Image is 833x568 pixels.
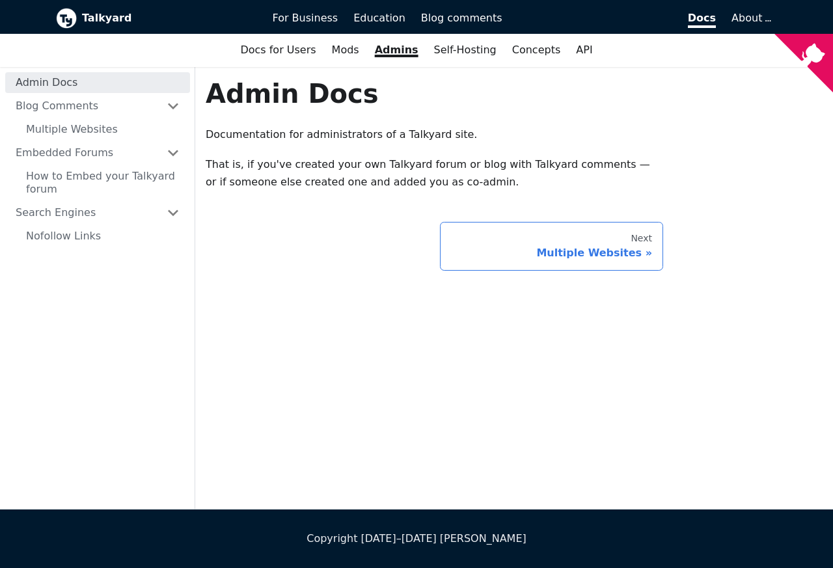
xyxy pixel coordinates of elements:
span: Docs [688,12,716,28]
a: API [568,39,600,61]
div: Copyright [DATE]–[DATE] [PERSON_NAME] [56,530,777,547]
a: Blog Comments [5,96,190,116]
a: How to Embed your Talkyard forum [16,166,190,200]
a: Admin Docs [5,72,190,93]
p: That is, if you've created your own Talkyard forum or blog with Talkyard comments — or if someone... [206,156,663,191]
a: Concepts [504,39,569,61]
a: Docs for Users [232,39,323,61]
a: Education [346,7,413,29]
b: Talkyard [82,10,254,27]
a: NextMultiple Websites [440,222,664,271]
a: Admins [367,39,426,61]
a: Blog comments [413,7,510,29]
span: Education [353,12,405,24]
div: Next [451,233,653,245]
span: For Business [273,12,338,24]
a: Self-Hosting [426,39,504,61]
a: Docs [510,7,724,29]
a: About [731,12,769,24]
p: Documentation for administrators of a Talkyard site. [206,126,663,143]
a: Multiple Websites [16,119,190,140]
a: Talkyard logoTalkyard [56,8,254,29]
a: Nofollow Links [16,226,190,247]
a: Search Engines [5,202,190,223]
img: Talkyard logo [56,8,77,29]
nav: Docs pages navigation [206,222,663,271]
a: Mods [324,39,367,61]
div: Multiple Websites [451,247,653,260]
span: Blog comments [421,12,502,24]
h1: Admin Docs [206,77,663,110]
a: Embedded Forums [5,142,190,163]
a: For Business [265,7,346,29]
